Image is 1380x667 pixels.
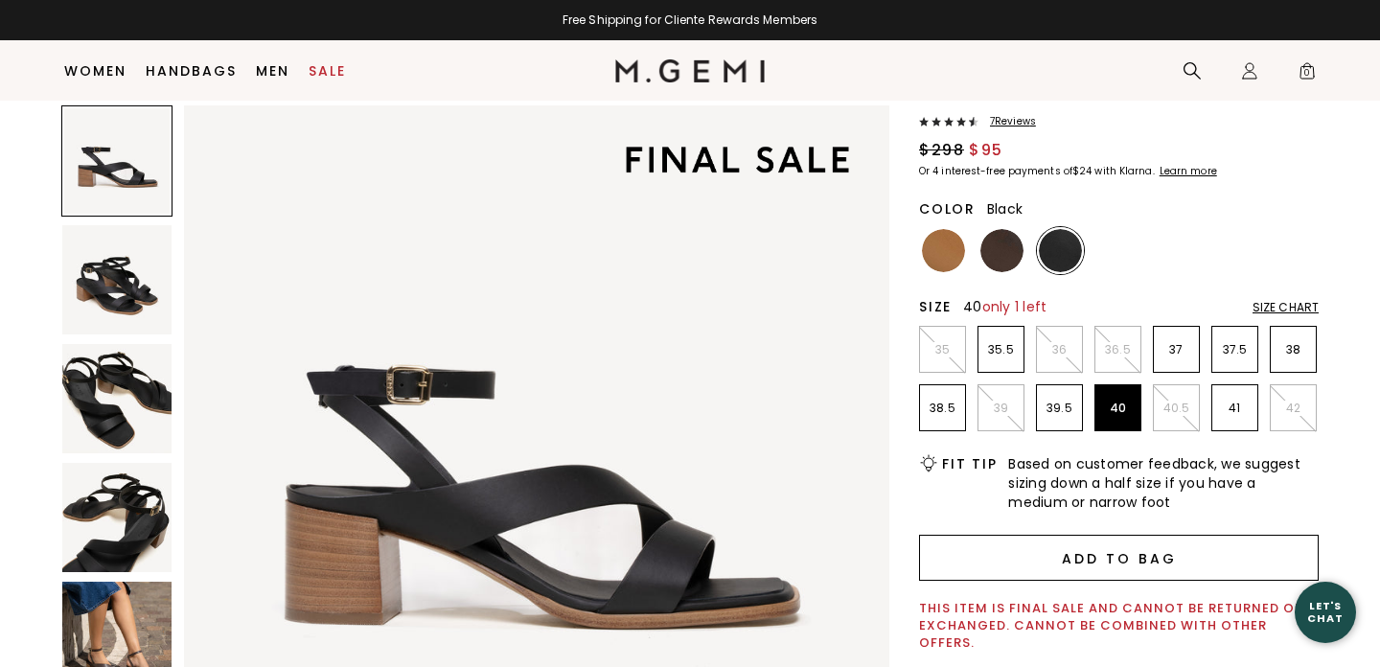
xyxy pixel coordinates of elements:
[62,344,172,453] img: The Moira
[1253,300,1319,315] div: Size Chart
[987,199,1023,218] span: Black
[922,229,965,272] img: Tan
[146,63,237,79] a: Handbags
[1271,401,1316,416] p: 42
[919,600,1319,652] div: This item is final sale and cannot be returned or exchanged. Cannot be combined with other offers.
[942,456,997,471] h2: Fit Tip
[1271,342,1316,357] p: 38
[1008,454,1319,512] span: Based on customer feedback, we suggest sizing down a half size if you have a medium or narrow foot
[980,229,1023,272] img: Espresso
[920,401,965,416] p: 38.5
[309,63,346,79] a: Sale
[615,59,766,82] img: M.Gemi
[1037,401,1082,416] p: 39.5
[919,535,1319,581] button: Add to Bag
[1095,401,1140,416] p: 40
[1094,164,1157,178] klarna-placement-style-body: with Klarna
[1295,600,1356,624] div: Let's Chat
[920,342,965,357] p: 35
[1039,229,1082,272] img: Black
[978,342,1023,357] p: 35.5
[256,63,289,79] a: Men
[963,297,1046,316] span: 40
[919,139,964,162] span: $298
[969,139,1003,162] span: $95
[62,463,172,572] img: The Moira
[1154,342,1199,357] p: 37
[1160,164,1217,178] klarna-placement-style-cta: Learn more
[978,116,1036,127] span: 7 Review s
[64,63,126,79] a: Women
[1212,401,1257,416] p: 41
[919,116,1319,131] a: 7Reviews
[62,225,172,334] img: The Moira
[1154,401,1199,416] p: 40.5
[982,297,1047,316] span: only 1 left
[1212,342,1257,357] p: 37.5
[978,401,1023,416] p: 39
[1298,65,1317,84] span: 0
[1158,166,1217,177] a: Learn more
[1072,164,1092,178] klarna-placement-style-amount: $24
[1037,342,1082,357] p: 36
[1095,342,1140,357] p: 36.5
[919,299,952,314] h2: Size
[919,201,976,217] h2: Color
[596,117,878,202] img: final sale tag
[919,164,1072,178] klarna-placement-style-body: Or 4 interest-free payments of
